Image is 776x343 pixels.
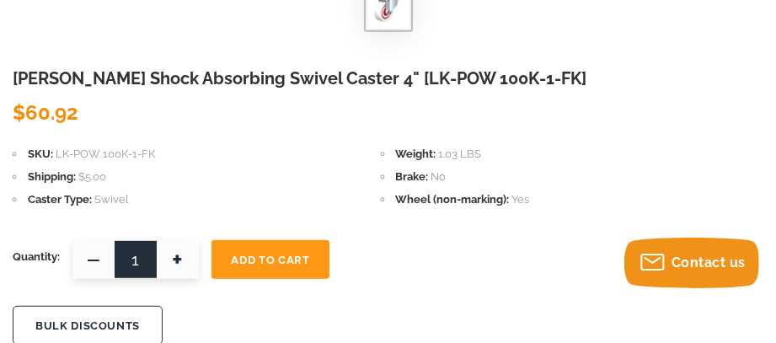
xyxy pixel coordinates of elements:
span: Wheel (non-marking) [396,193,510,206]
span: + [157,240,199,279]
span: No [431,170,447,183]
span: Shipping [28,170,76,183]
span: $5.00 [78,170,106,183]
button: Contact us [624,238,759,288]
span: Quantity [13,240,60,274]
button: Add To Cart [211,240,329,279]
span: SKU [28,147,53,160]
span: Brake [396,170,429,183]
span: Swivel [94,193,129,206]
span: LK-POW 100K-1-FK [56,147,155,160]
span: Caster Type [28,193,92,206]
span: Contact us [672,255,746,271]
h1: [PERSON_NAME] Shock Absorbing Swivel Caster 4" [LK-POW 100K-1-FK] [13,67,763,91]
span: Yes [512,193,530,206]
span: Weight [396,147,436,160]
span: $60.92 [13,100,78,125]
span: — [72,240,115,279]
span: 1.03 LBS [439,147,482,160]
span: Add To Cart [231,254,309,266]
